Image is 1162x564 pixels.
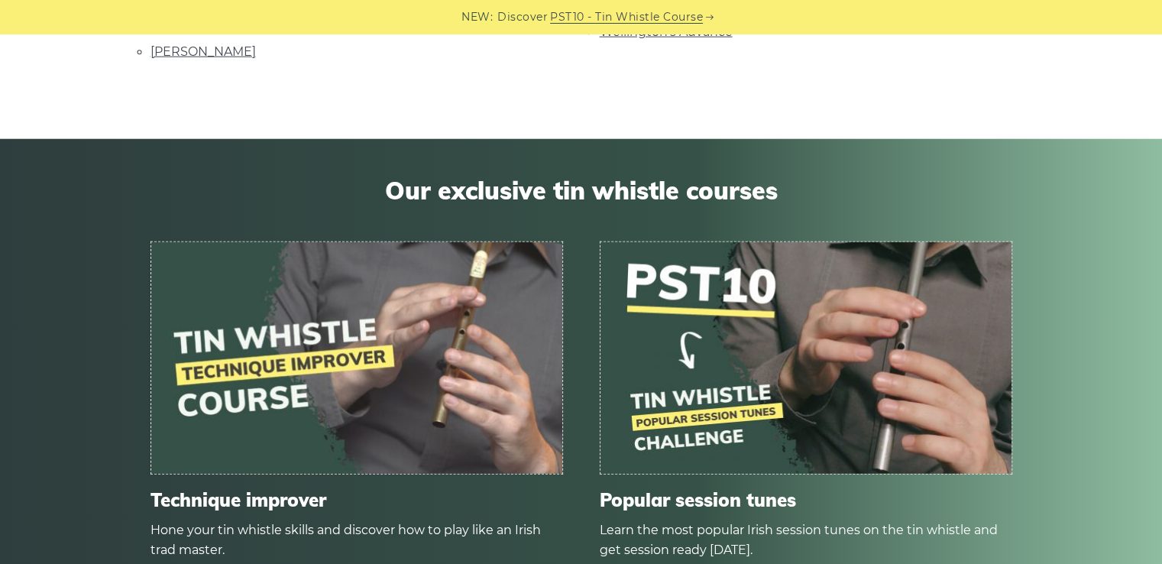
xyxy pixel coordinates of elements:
[151,489,563,511] span: Technique improver
[550,8,703,26] a: PST10 - Tin Whistle Course
[151,44,256,59] a: [PERSON_NAME]
[600,520,1012,560] div: Learn the most popular Irish session tunes on the tin whistle and get session ready [DATE].
[151,242,562,474] img: tin-whistle-course
[461,8,493,26] span: NEW:
[600,489,1012,511] span: Popular session tunes
[497,8,548,26] span: Discover
[151,176,1012,205] span: Our exclusive tin whistle courses
[151,520,563,560] div: Hone your tin whistle skills and discover how to play like an Irish trad master.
